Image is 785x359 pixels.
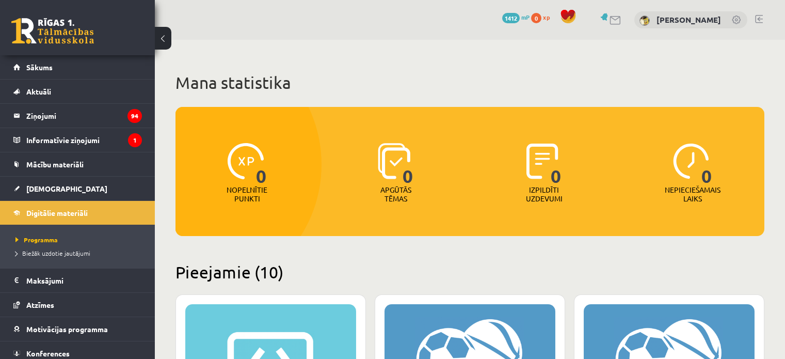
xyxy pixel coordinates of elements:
[502,13,520,23] span: 1412
[13,104,142,128] a: Ziņojumi94
[403,143,413,185] span: 0
[15,236,58,244] span: Programma
[228,143,264,179] img: icon-xp-0682a9bc20223a9ccc6f5883a126b849a74cddfe5390d2b41b4391c66f2066e7.svg
[376,185,416,203] p: Apgūtās tēmas
[13,293,142,317] a: Atzīmes
[502,13,530,21] a: 1412 mP
[15,235,145,244] a: Programma
[13,80,142,103] a: Aktuāli
[673,143,709,179] img: icon-clock-7be60019b62300814b6bd22b8e044499b485619524d84068768e800edab66f18.svg
[13,55,142,79] a: Sākums
[701,143,712,185] span: 0
[26,128,142,152] legend: Informatīvie ziņojumi
[11,18,94,44] a: Rīgas 1. Tālmācības vidusskola
[13,317,142,341] a: Motivācijas programma
[13,201,142,225] a: Digitālie materiāli
[26,87,51,96] span: Aktuāli
[531,13,541,23] span: 0
[227,185,267,203] p: Nopelnītie punkti
[543,13,550,21] span: xp
[639,15,650,26] img: Konstantīns Hivričs
[26,269,142,292] legend: Maksājumi
[128,133,142,147] i: 1
[13,269,142,292] a: Maksājumi
[15,248,145,258] a: Biežāk uzdotie jautājumi
[175,262,764,282] h2: Pieejamie (10)
[26,63,53,72] span: Sākums
[665,185,720,203] p: Nepieciešamais laiks
[26,160,84,169] span: Mācību materiāli
[13,128,142,152] a: Informatīvie ziņojumi1
[26,300,54,309] span: Atzīmes
[656,14,721,25] a: [PERSON_NAME]
[13,152,142,176] a: Mācību materiāli
[521,13,530,21] span: mP
[26,184,107,193] span: [DEMOGRAPHIC_DATA]
[26,324,108,334] span: Motivācijas programma
[551,143,562,185] span: 0
[526,143,558,179] img: icon-completed-tasks-ad58ae20a441b2904462921112bc710f1caf180af7a3daa7317a5a94f2d26646.svg
[378,143,410,179] img: icon-learned-topics-4a711ccc23c960034f471b6e78daf4a3bad4a20eaf4de84257b87e66633f6470.svg
[127,109,142,123] i: 94
[531,13,555,21] a: 0 xp
[26,349,70,358] span: Konferences
[15,249,90,257] span: Biežāk uzdotie jautājumi
[175,72,764,93] h1: Mana statistika
[26,208,88,217] span: Digitālie materiāli
[26,104,142,128] legend: Ziņojumi
[256,143,267,185] span: 0
[524,185,564,203] p: Izpildīti uzdevumi
[13,177,142,200] a: [DEMOGRAPHIC_DATA]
